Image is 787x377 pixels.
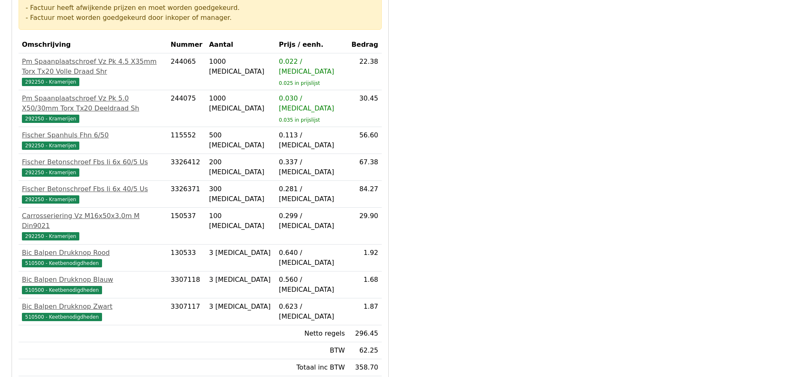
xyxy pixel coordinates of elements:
div: 1000 [MEDICAL_DATA] [209,57,272,77]
td: 3326412 [167,154,206,181]
td: 1.68 [348,271,382,298]
div: Pm Spaanplaatschroef Vz Pk 4.5 X35mm Torx Tx20 Volle Draad Shr [22,57,164,77]
th: Prijs / eenh. [276,36,348,53]
td: 56.60 [348,127,382,154]
td: 150537 [167,208,206,245]
td: BTW [276,342,348,359]
div: 0.030 / [MEDICAL_DATA] [279,94,345,113]
th: Omschrijving [19,36,167,53]
a: Pm Spaanplaatschroef Vz Pk 4.5 X35mm Torx Tx20 Volle Draad Shr292250 - Kramerijen [22,57,164,86]
div: 0.281 / [MEDICAL_DATA] [279,184,345,204]
div: 0.299 / [MEDICAL_DATA] [279,211,345,231]
div: 3 [MEDICAL_DATA] [209,275,272,285]
td: 130533 [167,245,206,271]
sub: 0.035 in prijslijst [279,117,320,123]
td: 84.27 [348,181,382,208]
div: 0.623 / [MEDICAL_DATA] [279,302,345,322]
div: Bic Balpen Drukknop Zwart [22,302,164,312]
span: 292250 - Kramerijen [22,195,79,204]
div: Fischer Betonschroef Fbs Ii 6x 60/5 Us [22,157,164,167]
div: Bic Balpen Drukknop Blauw [22,275,164,285]
td: 3307117 [167,298,206,325]
div: 100 [MEDICAL_DATA] [209,211,272,231]
td: 22.38 [348,53,382,90]
span: 510500 - Keetbenodigdheden [22,286,102,294]
div: 0.113 / [MEDICAL_DATA] [279,130,345,150]
div: 0.337 / [MEDICAL_DATA] [279,157,345,177]
td: 296.45 [348,325,382,342]
span: 292250 - Kramerijen [22,142,79,150]
div: 300 [MEDICAL_DATA] [209,184,272,204]
a: Bic Balpen Drukknop Rood510500 - Keetbenodigdheden [22,248,164,268]
span: 510500 - Keetbenodigdheden [22,313,102,321]
div: 0.640 / [MEDICAL_DATA] [279,248,345,268]
td: 62.25 [348,342,382,359]
a: Fischer Betonschroef Fbs Ii 6x 40/5 Us292250 - Kramerijen [22,184,164,204]
td: 244065 [167,53,206,90]
th: Bedrag [348,36,382,53]
td: 1.87 [348,298,382,325]
span: 292250 - Kramerijen [22,232,79,240]
div: 500 [MEDICAL_DATA] [209,130,272,150]
div: 0.560 / [MEDICAL_DATA] [279,275,345,295]
span: 292250 - Kramerijen [22,78,79,86]
td: 3307118 [167,271,206,298]
span: 510500 - Keetbenodigdheden [22,259,102,267]
th: Nummer [167,36,206,53]
td: 358.70 [348,359,382,376]
span: 292250 - Kramerijen [22,168,79,177]
td: Totaal inc BTW [276,359,348,376]
div: 1000 [MEDICAL_DATA] [209,94,272,113]
div: - Factuur moet worden goedgekeurd door inkoper of manager. [26,13,375,23]
div: 200 [MEDICAL_DATA] [209,157,272,177]
td: 115552 [167,127,206,154]
span: 292250 - Kramerijen [22,115,79,123]
a: Pm Spaanplaatschroef Vz Pk 5.0 X50/30mm Torx Tx20 Deeldraad Sh292250 - Kramerijen [22,94,164,123]
th: Aantal [206,36,276,53]
div: 3 [MEDICAL_DATA] [209,302,272,312]
td: 1.92 [348,245,382,271]
td: 30.45 [348,90,382,127]
td: Netto regels [276,325,348,342]
div: Fischer Betonschroef Fbs Ii 6x 40/5 Us [22,184,164,194]
div: - Factuur heeft afwijkende prijzen en moet worden goedgekeurd. [26,3,375,13]
div: Fischer Spanhuls Fhn 6/50 [22,130,164,140]
div: 3 [MEDICAL_DATA] [209,248,272,258]
td: 244075 [167,90,206,127]
a: Bic Balpen Drukknop Zwart510500 - Keetbenodigdheden [22,302,164,322]
a: Carrosseriering Vz M16x50x3.0m M Din9021292250 - Kramerijen [22,211,164,241]
td: 67.38 [348,154,382,181]
a: Fischer Spanhuls Fhn 6/50292250 - Kramerijen [22,130,164,150]
div: 0.022 / [MEDICAL_DATA] [279,57,345,77]
a: Bic Balpen Drukknop Blauw510500 - Keetbenodigdheden [22,275,164,295]
td: 29.90 [348,208,382,245]
td: 3326371 [167,181,206,208]
div: Pm Spaanplaatschroef Vz Pk 5.0 X50/30mm Torx Tx20 Deeldraad Sh [22,94,164,113]
div: Carrosseriering Vz M16x50x3.0m M Din9021 [22,211,164,231]
a: Fischer Betonschroef Fbs Ii 6x 60/5 Us292250 - Kramerijen [22,157,164,177]
div: Bic Balpen Drukknop Rood [22,248,164,258]
sub: 0.025 in prijslijst [279,80,320,86]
